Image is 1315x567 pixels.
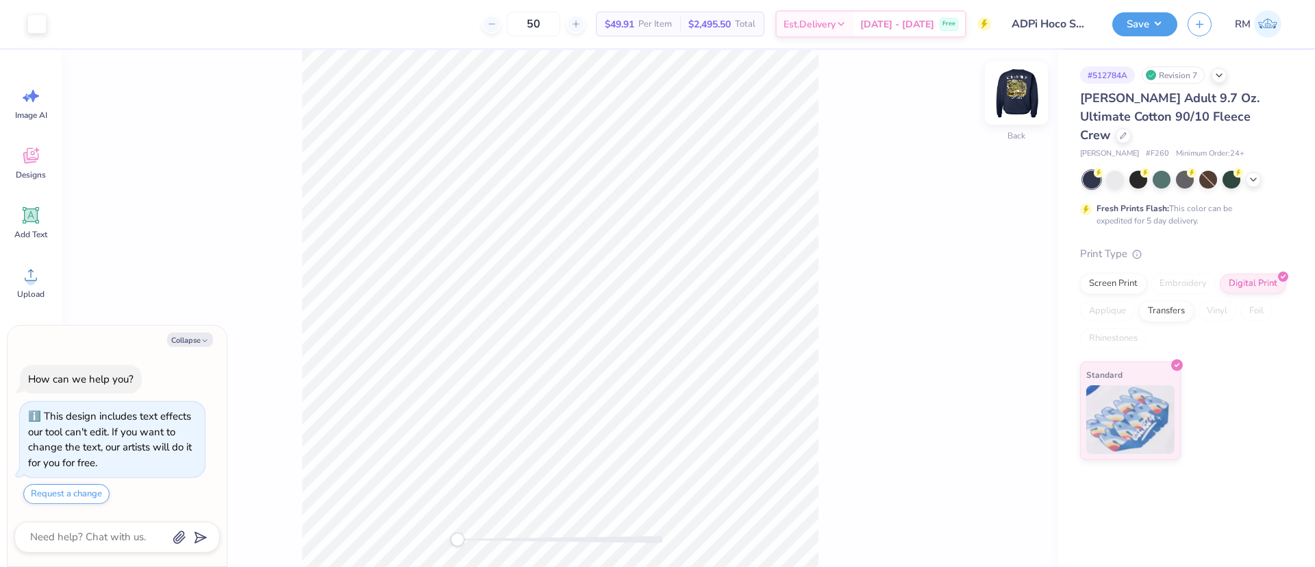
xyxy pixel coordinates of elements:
[1080,246,1288,262] div: Print Type
[989,66,1044,121] img: Back
[638,17,672,32] span: Per Item
[1080,301,1135,322] div: Applique
[1086,385,1175,454] img: Standard
[15,110,47,121] span: Image AI
[28,372,134,386] div: How can we help you?
[1080,148,1139,160] span: [PERSON_NAME]
[1080,274,1147,294] div: Screen Print
[1007,130,1025,142] div: Back
[1097,202,1265,227] div: This color can be expedited for 5 day delivery.
[1001,10,1102,38] input: Untitled Design
[1151,274,1216,294] div: Embroidery
[1139,301,1194,322] div: Transfers
[1142,67,1205,84] div: Revision 7
[507,12,560,36] input: – –
[1146,148,1169,160] span: # F260
[28,409,192,470] div: This design includes text effects our tool can't edit. If you want to change the text, our artist...
[1254,10,1281,38] img: Roberta Manuel
[1080,90,1260,143] span: [PERSON_NAME] Adult 9.7 Oz. Ultimate Cotton 90/10 Fleece Crew
[167,333,213,347] button: Collapse
[860,17,934,32] span: [DATE] - [DATE]
[1176,148,1244,160] span: Minimum Order: 24 +
[1240,301,1273,322] div: Foil
[1086,367,1123,382] span: Standard
[1112,12,1177,36] button: Save
[16,169,46,180] span: Designs
[23,484,110,504] button: Request a change
[1198,301,1236,322] div: Vinyl
[1080,67,1135,84] div: # 512784A
[1080,328,1147,349] div: Rhinestones
[1097,203,1169,214] strong: Fresh Prints Flash:
[14,229,47,240] span: Add Text
[784,17,836,32] span: Est. Delivery
[735,17,755,32] span: Total
[1220,274,1286,294] div: Digital Print
[1235,16,1251,32] span: RM
[688,17,731,32] span: $2,495.50
[605,17,634,32] span: $49.91
[451,533,464,546] div: Accessibility label
[942,19,955,29] span: Free
[1229,10,1288,38] a: RM
[17,289,45,300] span: Upload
